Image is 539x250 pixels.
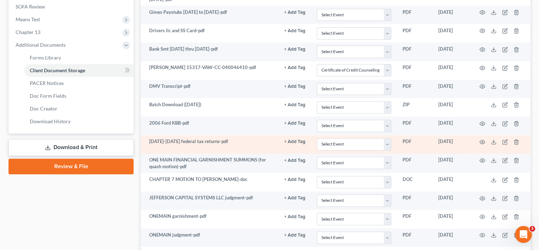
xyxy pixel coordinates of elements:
a: + Add Tag [284,157,305,163]
a: + Add Tag [284,232,305,238]
a: + Add Tag [284,138,305,145]
a: + Add Tag [284,194,305,201]
a: + Add Tag [284,46,305,52]
td: DOC [397,173,433,191]
button: + Add Tag [284,10,305,15]
td: [DATE] [433,6,471,24]
td: PDF [397,6,433,24]
span: PACER Notices [30,80,64,86]
span: SOFA Review [16,4,45,10]
a: Doc Form Fields [24,90,134,102]
td: [DATE] [433,154,471,173]
span: Means Test [16,16,40,22]
a: Forms Library [24,51,134,64]
td: Drivers lic and SS Card-pdf [141,24,279,42]
button: + Add Tag [284,121,305,126]
a: + Add Tag [284,64,305,71]
span: Chapter 13 [16,29,40,35]
button: + Add Tag [284,84,305,89]
td: PDF [397,117,433,135]
a: + Add Tag [284,9,305,16]
td: CHAPTER 7 MOTION TO [PERSON_NAME]-doc [141,173,279,191]
a: PACER Notices [24,77,134,90]
td: [DATE] [433,42,471,61]
td: DMV Transcript-pdf [141,80,279,98]
span: Forms Library [30,55,61,61]
button: + Add Tag [284,215,305,219]
a: Review & File [9,159,134,174]
td: PDF [397,42,433,61]
a: + Add Tag [284,120,305,126]
td: [DATE]-[DATE] federal tax returns-pdf [141,135,279,154]
td: [DATE] [433,210,471,228]
iframe: Intercom live chat [515,226,532,243]
a: SOFA Review [10,0,134,13]
button: + Add Tag [284,158,305,163]
td: PDF [397,135,433,154]
span: Doc Creator [30,106,57,112]
span: 3 [529,226,535,232]
td: Bank Smt [DATE] thru [DATE]-pdf [141,42,279,61]
a: + Add Tag [284,83,305,90]
a: + Add Tag [284,27,305,34]
td: ONEMAIN garnishment-pdf [141,210,279,228]
button: + Add Tag [284,177,305,182]
td: [DATE] [433,61,471,80]
td: PDF [397,154,433,173]
span: Download History [30,118,71,124]
a: Doc Creator [24,102,134,115]
button: + Add Tag [284,47,305,52]
td: Gimes Paystubs [DATE] to [DATE]-pdf [141,6,279,24]
td: PDF [397,61,433,80]
td: PDF [397,192,433,210]
span: Additional Documents [16,42,66,48]
button: + Add Tag [284,233,305,238]
td: 2006 Ford KBB-pdf [141,117,279,135]
a: Download History [24,115,134,128]
td: ONEMAIN judgment-pdf [141,228,279,247]
button: + Add Tag [284,29,305,33]
td: PDF [397,24,433,42]
td: PDF [397,228,433,247]
span: Client Document Storage [30,67,85,73]
a: + Add Tag [284,213,305,220]
button: + Add Tag [284,196,305,200]
td: PDF [397,210,433,228]
a: Download & Print [9,139,134,156]
td: ONE MAIN FINANCIAL GARNISHMENT SUMMONS (for quash motion)-pdf [141,154,279,173]
a: + Add Tag [284,176,305,183]
td: [DATE] [433,173,471,191]
td: [DATE] [433,228,471,247]
td: PDF [397,80,433,98]
td: ZIP [397,98,433,117]
td: JEFFERSON CAPITAL SYSTEMS LLC judgment-pdf [141,192,279,210]
td: [DATE] [433,135,471,154]
td: [DATE] [433,192,471,210]
td: [DATE] [433,80,471,98]
button: + Add Tag [284,103,305,107]
td: [PERSON_NAME] 15317-VAW-CC-040046410-pdf [141,61,279,80]
span: Doc Form Fields [30,93,66,99]
a: Client Document Storage [24,64,134,77]
td: [DATE] [433,24,471,42]
td: [DATE] [433,98,471,117]
button: + Add Tag [284,66,305,70]
td: Batch Download ([DATE]) [141,98,279,117]
td: [DATE] [433,117,471,135]
a: + Add Tag [284,101,305,108]
button: + Add Tag [284,140,305,144]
